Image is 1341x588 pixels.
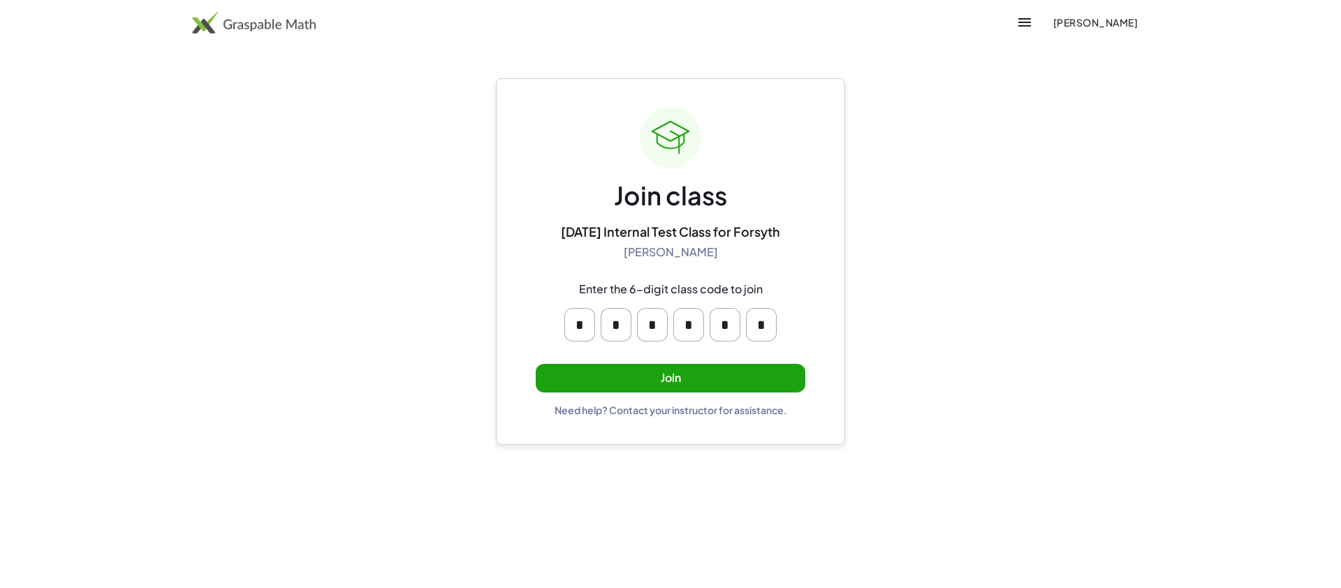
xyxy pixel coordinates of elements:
div: [PERSON_NAME] [624,245,718,260]
div: Enter the 6-digit class code to join [579,282,763,297]
input: Please enter OTP character 6 [746,308,777,341]
input: Please enter OTP character 2 [601,308,631,341]
input: Please enter OTP character 3 [637,308,668,341]
input: Please enter OTP character 1 [564,308,595,341]
button: Join [536,364,805,392]
span: [PERSON_NAME] [1053,16,1138,29]
button: [PERSON_NAME] [1041,10,1149,35]
div: [DATE] Internal Test Class for Forsyth [561,223,780,240]
input: Please enter OTP character 5 [710,308,740,341]
input: Please enter OTP character 4 [673,308,704,341]
div: Join class [614,179,727,212]
div: Need help? Contact your instructor for assistance. [555,404,787,416]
